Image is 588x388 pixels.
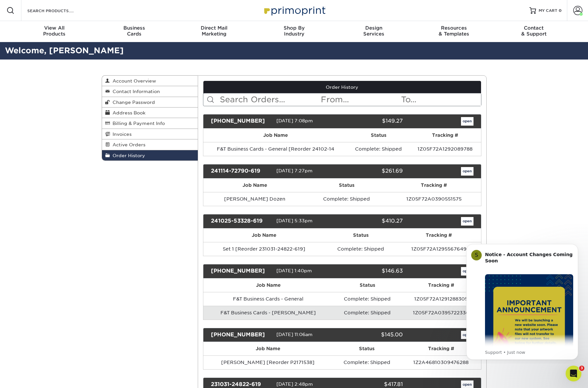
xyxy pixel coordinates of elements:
div: $146.63 [337,267,408,276]
span: Billing & Payment Info [110,121,165,126]
a: Billing & Payment Info [102,118,198,129]
th: Status [333,279,401,292]
a: Order History [203,81,481,93]
td: 1Z2A46810309476288 [401,355,481,369]
a: Active Orders [102,139,198,150]
span: Business [94,25,174,31]
td: F&T Business Cards - [PERSON_NAME] [203,306,333,320]
a: open [461,117,473,126]
span: Order History [110,153,145,158]
div: $149.27 [337,117,408,126]
div: Cards [94,25,174,37]
iframe: Intercom notifications message [456,238,588,364]
span: Shop By [254,25,334,31]
a: View AllProducts [14,21,94,42]
span: Contact Information [110,89,160,94]
a: Direct MailMarketing [174,21,254,42]
td: 1Z05F72A1295567649 [397,242,481,256]
td: Complete: Shipped [333,292,401,306]
div: $261.69 [337,167,408,176]
td: 1Z05F72A0390551575 [387,192,481,206]
a: Address Book [102,108,198,118]
span: 0 [559,8,562,13]
th: Job Name [203,279,333,292]
td: F&T Business Cards - General [203,292,333,306]
div: 241114-72790-619 [206,167,276,176]
a: BusinessCards [94,21,174,42]
td: [PERSON_NAME] [Reorder P2171538] [203,355,332,369]
span: [DATE] 7:08pm [276,118,313,123]
td: Complete: Shipped [306,192,387,206]
th: Status [324,229,397,242]
div: Industry [254,25,334,37]
a: Shop ByIndustry [254,21,334,42]
span: Invoices [110,132,132,137]
td: 1Z05F72A1292089788 [409,142,481,156]
span: [DATE] 5:33pm [276,218,313,223]
a: Order History [102,150,198,160]
th: Job Name [203,129,347,142]
div: $145.00 [337,331,408,339]
span: Active Orders [110,142,145,147]
input: Search Orders... [219,93,320,106]
iframe: Intercom live chat [566,366,581,381]
span: [DATE] 2:48pm [276,382,313,387]
td: 1Z05F72A1291288305 [401,292,481,306]
div: 241025-53328-619 [206,217,276,226]
td: [PERSON_NAME] Dozen [203,192,306,206]
td: Complete: Shipped [333,306,401,320]
span: [DATE] 1:40pm [276,268,312,273]
div: Products [14,25,94,37]
th: Status [332,342,401,355]
div: Services [334,25,414,37]
th: Tracking # [401,279,481,292]
div: [PHONE_NUMBER] [206,331,276,339]
span: Resources [414,25,494,31]
a: Contact Information [102,86,198,97]
span: Direct Mail [174,25,254,31]
span: View All [14,25,94,31]
th: Status [347,129,409,142]
span: Address Book [110,110,145,115]
a: DesignServices [334,21,414,42]
span: Change Password [110,100,155,105]
div: $410.27 [337,217,408,226]
div: & Templates [414,25,494,37]
th: Tracking # [401,342,481,355]
a: Contact& Support [494,21,574,42]
a: Resources& Templates [414,21,494,42]
span: Contact [494,25,574,31]
span: [DATE] 7:27pm [276,168,313,173]
th: Job Name [203,229,324,242]
th: Tracking # [409,129,481,142]
th: Tracking # [387,179,481,192]
td: 1Z05F72A0395722336 [401,306,481,320]
a: open [461,217,473,226]
div: & Support [494,25,574,37]
div: [PHONE_NUMBER] [206,267,276,276]
td: Complete: Shipped [347,142,409,156]
span: 3 [579,366,584,371]
td: Complete: Shipped [332,355,401,369]
td: F&T Business Cards - General [Reorder 24102-14 [203,142,347,156]
th: Status [306,179,387,192]
input: SEARCH PRODUCTS..... [27,7,91,14]
th: Tracking # [397,229,481,242]
td: Complete: Shipped [324,242,397,256]
span: Design [334,25,414,31]
a: Change Password [102,97,198,108]
th: Job Name [203,342,332,355]
div: [PHONE_NUMBER] [206,117,276,126]
input: To... [400,93,481,106]
input: From... [320,93,400,106]
a: Account Overview [102,76,198,86]
span: Account Overview [110,78,156,84]
span: [DATE] 11:06am [276,332,313,337]
th: Job Name [203,179,306,192]
td: Set 1 [Reorder 231031-24822-619] [203,242,324,256]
